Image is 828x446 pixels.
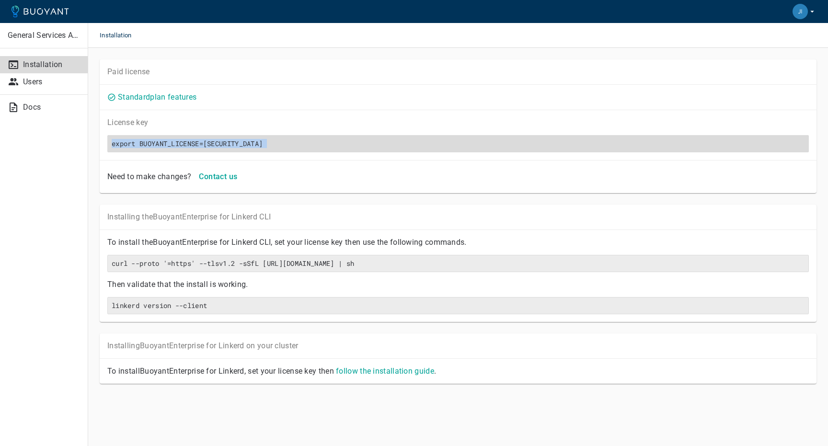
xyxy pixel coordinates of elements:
[195,168,241,185] button: Contact us
[195,172,241,181] a: Contact us
[23,77,80,87] p: Users
[23,103,80,112] p: Docs
[103,168,191,182] div: Need to make changes?
[107,212,809,222] p: Installing the Buoyant Enterprise for Linkerd CLI
[107,341,809,351] p: Installing Buoyant Enterprise for Linkerd on your cluster
[112,301,805,310] h6: linkerd version --client
[199,172,237,182] h4: Contact us
[8,31,80,40] p: General Services Administration
[107,366,809,376] p: To install Buoyant Enterprise for Linkerd, set your license key then .
[118,92,196,102] a: Standardplan features
[336,366,434,376] a: follow the installation guide
[23,60,80,69] p: Installation
[100,23,143,48] span: Installation
[107,67,809,77] p: Paid license
[793,4,808,19] img: Jihad MOTII
[112,139,805,148] h6: export BUOYANT_LICENSE=[SECURITY_DATA]
[107,238,809,247] p: To install the Buoyant Enterprise for Linkerd CLI, set your license key then use the following co...
[112,259,805,268] h6: curl --proto '=https' --tlsv1.2 -sSfL [URL][DOMAIN_NAME] | sh
[107,118,809,127] p: License key
[107,280,809,289] p: Then validate that the install is working.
